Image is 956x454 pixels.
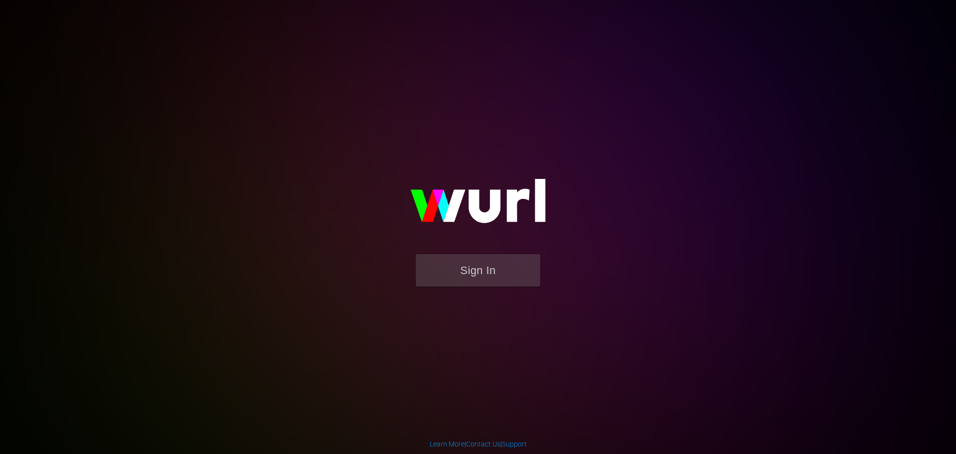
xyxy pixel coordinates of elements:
a: Contact Us [466,440,500,448]
a: Learn More [430,440,465,448]
button: Sign In [416,254,540,287]
a: Support [502,440,527,448]
div: | | [430,439,527,449]
img: wurl-logo-on-black-223613ac3d8ba8fe6dc639794a292ebdb59501304c7dfd60c99c58986ef67473.svg [378,157,578,254]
